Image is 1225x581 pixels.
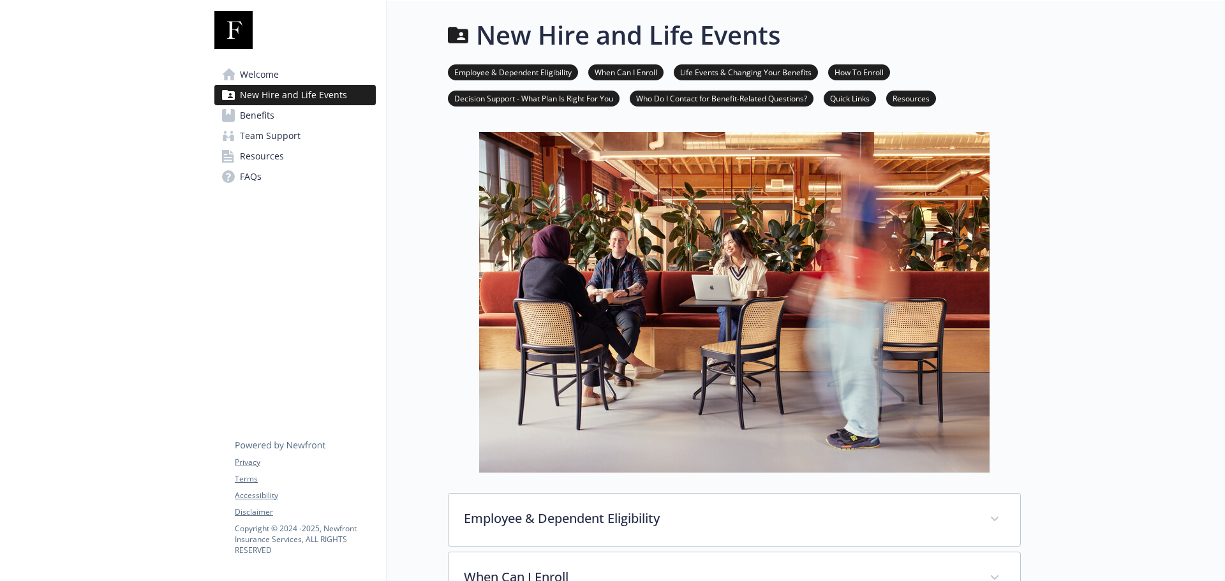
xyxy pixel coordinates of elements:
[240,166,262,187] span: FAQs
[235,457,375,468] a: Privacy
[588,66,664,78] a: When Can I Enroll
[449,494,1020,546] div: Employee & Dependent Eligibility
[448,66,578,78] a: Employee & Dependent Eligibility
[235,523,375,555] p: Copyright © 2024 - 2025 , Newfront Insurance Services, ALL RIGHTS RESERVED
[479,132,990,473] img: new hire page banner
[214,105,376,126] a: Benefits
[214,126,376,146] a: Team Support
[630,92,813,104] a: Who Do I Contact for Benefit-Related Questions?
[214,146,376,166] a: Resources
[886,92,936,104] a: Resources
[214,64,376,85] a: Welcome
[240,105,274,126] span: Benefits
[235,490,375,501] a: Accessibility
[214,166,376,187] a: FAQs
[214,85,376,105] a: New Hire and Life Events
[464,509,974,528] p: Employee & Dependent Eligibility
[448,92,620,104] a: Decision Support - What Plan Is Right For You
[240,146,284,166] span: Resources
[235,473,375,485] a: Terms
[235,506,375,518] a: Disclaimer
[674,66,818,78] a: Life Events & Changing Your Benefits
[240,126,301,146] span: Team Support
[240,64,279,85] span: Welcome
[828,66,890,78] a: How To Enroll
[476,16,780,54] h1: New Hire and Life Events
[824,92,876,104] a: Quick Links
[240,85,347,105] span: New Hire and Life Events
